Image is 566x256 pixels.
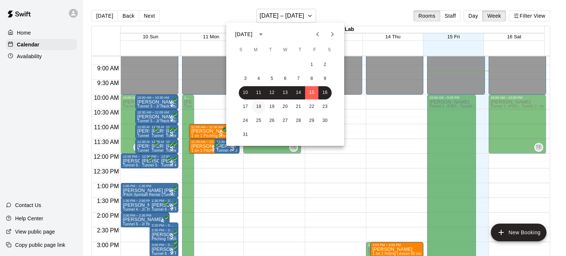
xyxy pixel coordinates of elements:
button: 5 [265,72,279,85]
button: 14 [292,86,305,99]
span: Wednesday [279,43,292,57]
button: 15 [305,86,318,99]
button: 12 [265,86,279,99]
button: 8 [305,72,318,85]
div: [DATE] [235,31,252,38]
button: 19 [265,100,279,113]
button: 3 [239,72,252,85]
span: Sunday [234,43,248,57]
button: 28 [292,114,305,127]
span: Friday [308,43,321,57]
button: 9 [318,72,332,85]
button: 13 [279,86,292,99]
button: 31 [239,128,252,141]
button: Next month [325,27,340,42]
button: 21 [292,100,305,113]
button: 26 [265,114,279,127]
button: 29 [305,114,318,127]
button: 20 [279,100,292,113]
button: 18 [252,100,265,113]
button: 7 [292,72,305,85]
button: calendar view is open, switch to year view [255,28,267,41]
button: 24 [239,114,252,127]
span: Monday [249,43,262,57]
span: Tuesday [264,43,277,57]
button: 1 [305,58,318,71]
button: Previous month [310,27,325,42]
button: 23 [318,100,332,113]
button: 4 [252,72,265,85]
button: 25 [252,114,265,127]
button: 10 [239,86,252,99]
button: 16 [318,86,332,99]
button: 27 [279,114,292,127]
button: 6 [279,72,292,85]
button: 2 [318,58,332,71]
span: Saturday [323,43,336,57]
button: 17 [239,100,252,113]
span: Thursday [293,43,307,57]
button: 30 [318,114,332,127]
button: 11 [252,86,265,99]
button: 22 [305,100,318,113]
